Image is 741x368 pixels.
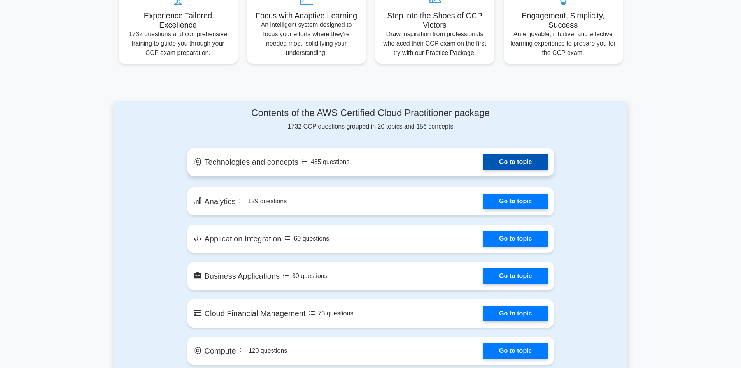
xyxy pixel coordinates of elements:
a: Go to topic [483,343,547,359]
p: Draw inspiration from professionals who aced their CCP exam on the first try with our Practice Pa... [382,30,488,58]
a: Go to topic [483,154,547,170]
a: Go to topic [483,306,547,321]
a: Go to topic [483,194,547,209]
p: 1732 questions and comprehensive training to guide you through your CCP exam preparation. [125,30,231,58]
p: An enjoyable, intuitive, and effective learning experience to prepare you for the CCP exam. [510,30,617,58]
h5: Experience Tailored Excellence [125,11,231,30]
h5: Step into the Shoes of CCP Victors [382,11,488,30]
div: 1732 CCP questions grouped in 20 topics and 156 concepts [187,107,554,131]
p: An intelligent system designed to focus your efforts where they're needed most, solidifying your ... [253,20,360,58]
h4: Contents of the AWS Certified Cloud Practitioner package [187,107,554,119]
h5: Engagement, Simplicity, Success [510,11,617,30]
h5: Focus with Adaptive Learning [253,11,360,20]
a: Go to topic [483,268,547,284]
a: Go to topic [483,231,547,247]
